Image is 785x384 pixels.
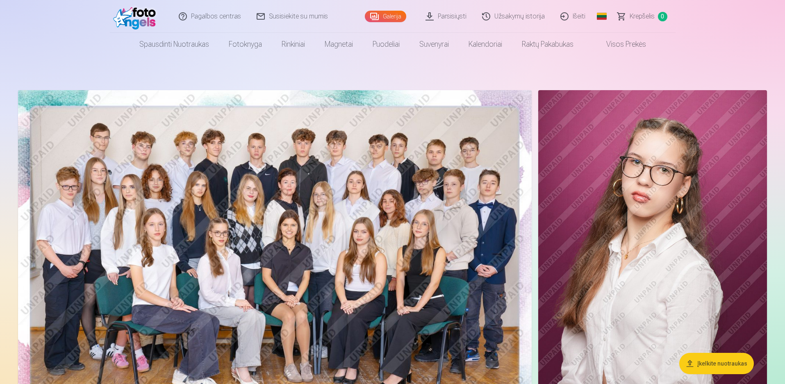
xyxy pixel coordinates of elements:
[658,12,667,21] span: 0
[315,33,363,56] a: Magnetai
[679,353,754,374] button: Įkelkite nuotraukas
[365,11,406,22] a: Galerija
[272,33,315,56] a: Rinkiniai
[512,33,583,56] a: Raktų pakabukas
[363,33,410,56] a: Puodeliai
[113,3,160,30] img: /fa2
[219,33,272,56] a: Fotoknyga
[459,33,512,56] a: Kalendoriai
[130,33,219,56] a: Spausdinti nuotraukas
[630,11,655,21] span: Krepšelis
[583,33,656,56] a: Visos prekės
[410,33,459,56] a: Suvenyrai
